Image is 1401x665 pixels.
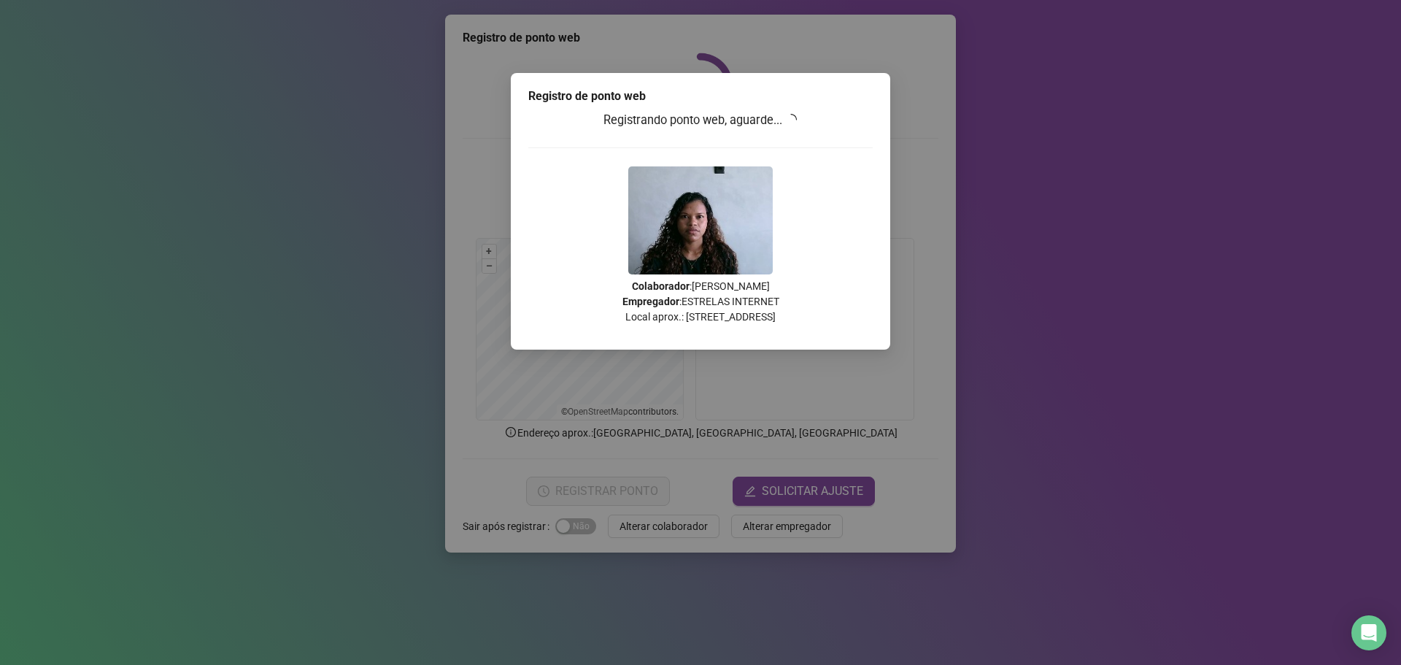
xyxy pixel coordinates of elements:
strong: Empregador [622,296,679,307]
strong: Colaborador [632,280,690,292]
h3: Registrando ponto web, aguarde... [528,111,873,130]
div: Open Intercom Messenger [1351,615,1386,650]
span: loading [784,112,799,128]
p: : [PERSON_NAME] : ESTRELAS INTERNET Local aprox.: [STREET_ADDRESS] [528,279,873,325]
div: Registro de ponto web [528,88,873,105]
img: 9k= [628,166,773,274]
